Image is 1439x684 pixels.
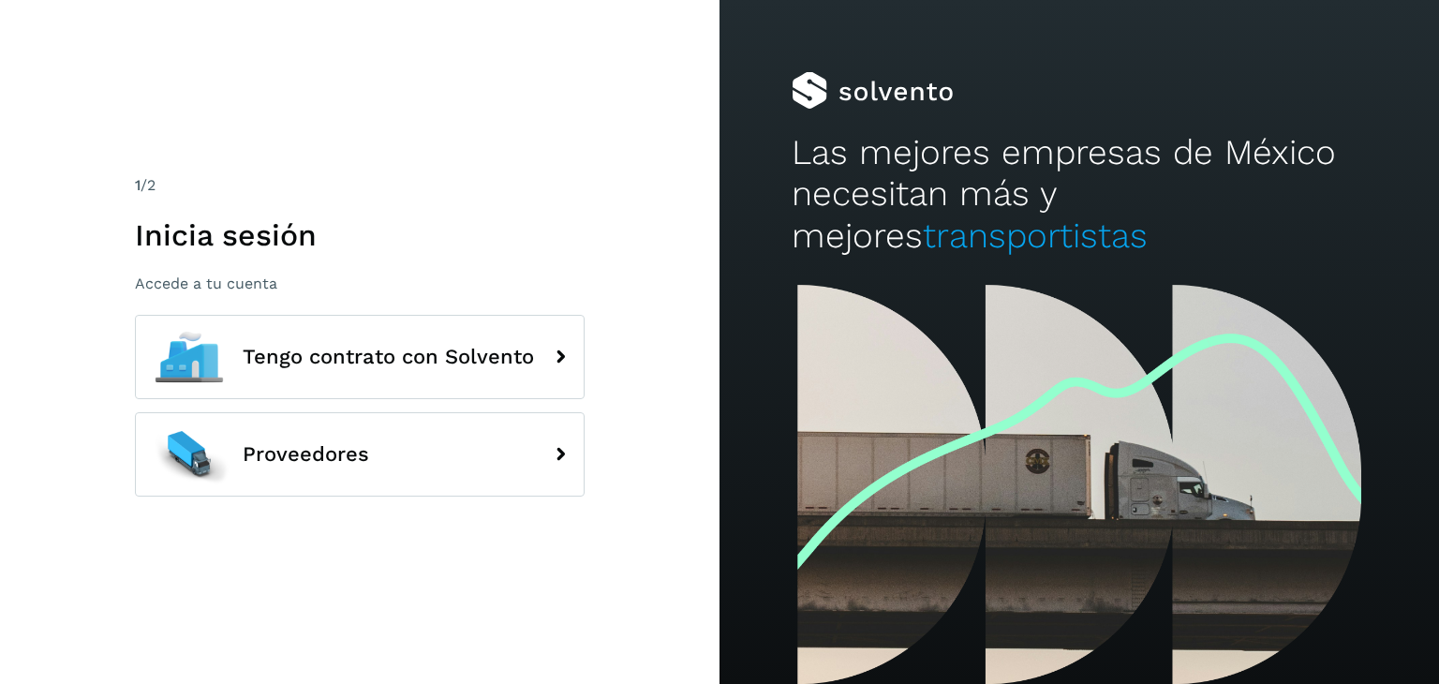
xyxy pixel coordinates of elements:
span: transportistas [923,216,1148,256]
span: Proveedores [243,443,369,466]
h2: Las mejores empresas de México necesitan más y mejores [792,132,1367,257]
button: Proveedores [135,412,585,497]
span: 1 [135,176,141,194]
div: /2 [135,174,585,197]
span: Tengo contrato con Solvento [243,346,534,368]
button: Tengo contrato con Solvento [135,315,585,399]
p: Accede a tu cuenta [135,275,585,292]
h1: Inicia sesión [135,217,585,253]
